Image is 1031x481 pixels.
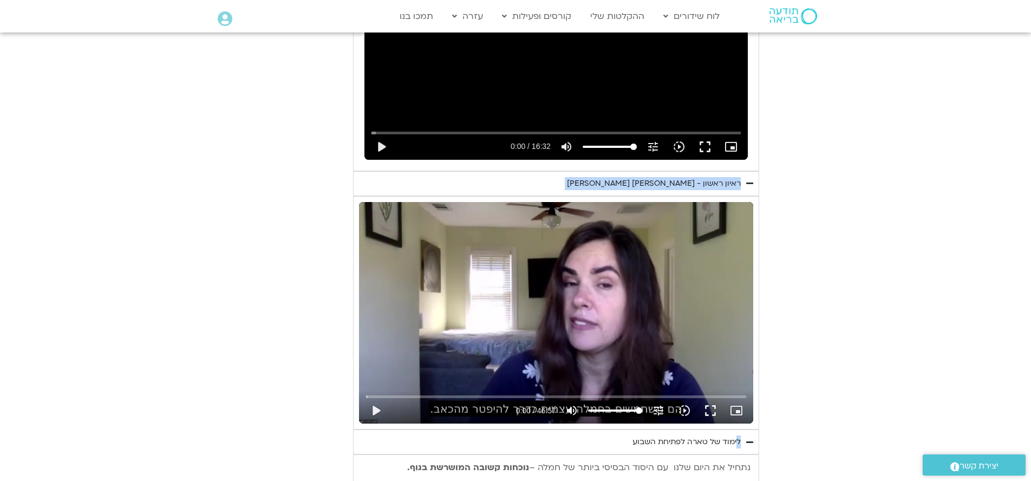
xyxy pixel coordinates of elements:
b: נוכחות קשובה המושרשת בגוף. [407,461,529,473]
a: יצירת קשר [923,454,1026,476]
span: יצירת קשר [960,459,999,473]
a: ההקלטות שלי [585,6,650,27]
img: תודעה בריאה [769,8,817,24]
div: ראיון ראשון - [PERSON_NAME] [PERSON_NAME] [567,177,741,190]
span: נתחיל את היום שלנו עם היסוד הבסיסי ביותר של חמלה – [529,461,751,473]
a: לוח שידורים [658,6,725,27]
a: עזרה [447,6,488,27]
summary: ראיון ראשון - [PERSON_NAME] [PERSON_NAME] [353,171,759,196]
a: קורסים ופעילות [497,6,577,27]
a: תמכו בנו [394,6,439,27]
summary: לימוד של טארה לפתיחת השבוע [353,430,759,454]
div: לימוד של טארה לפתיחת השבוע [632,435,741,448]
